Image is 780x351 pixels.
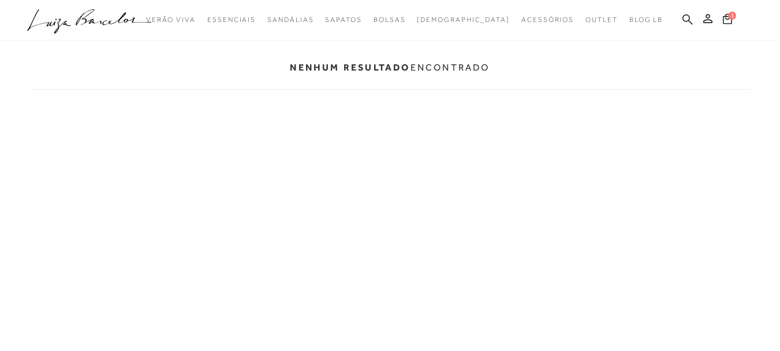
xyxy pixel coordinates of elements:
p: encontrado [290,62,490,73]
a: categoryNavScreenReaderText [521,9,574,31]
span: Verão Viva [146,16,196,24]
a: BLOG LB [629,9,663,31]
span: BLOG LB [629,16,663,24]
button: 1 [719,13,736,28]
span: Bolsas [374,16,406,24]
span: Outlet [585,16,618,24]
a: categoryNavScreenReaderText [146,9,196,31]
span: Sandálias [267,16,314,24]
a: categoryNavScreenReaderText [267,9,314,31]
a: categoryNavScreenReaderText [585,9,618,31]
span: 1 [728,12,736,20]
a: categoryNavScreenReaderText [207,9,256,31]
a: categoryNavScreenReaderText [374,9,406,31]
span: Sapatos [325,16,361,24]
span: [DEMOGRAPHIC_DATA] [417,16,510,24]
a: noSubCategoriesText [417,9,510,31]
a: categoryNavScreenReaderText [325,9,361,31]
b: Nenhum resultado [290,62,410,73]
span: Acessórios [521,16,574,24]
span: Essenciais [207,16,256,24]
